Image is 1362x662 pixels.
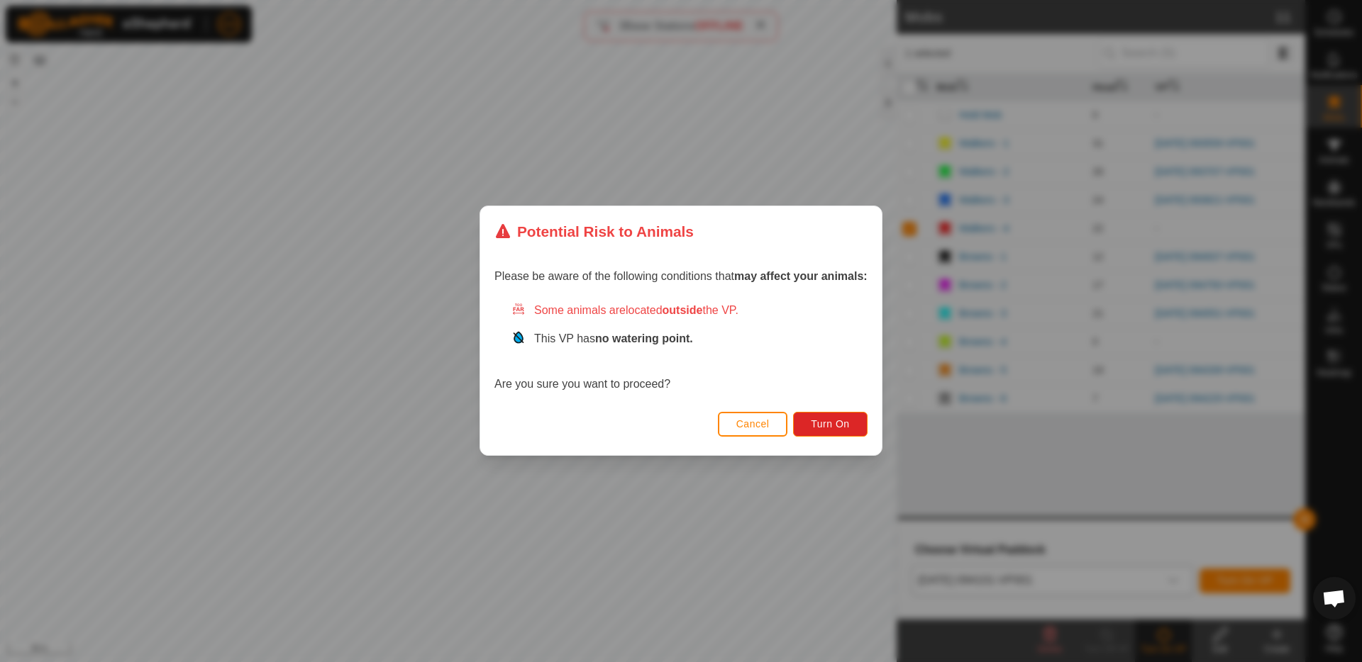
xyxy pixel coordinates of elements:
[718,412,788,437] button: Cancel
[1313,577,1356,619] div: Open chat
[812,419,850,430] span: Turn On
[663,305,703,317] strong: outside
[626,305,738,317] span: located the VP.
[494,303,868,393] div: Are you sure you want to proceed?
[534,333,693,345] span: This VP has
[511,303,868,320] div: Some animals are
[794,412,868,437] button: Turn On
[494,220,694,242] div: Potential Risk to Animals
[734,271,868,283] strong: may affect your animals:
[736,419,770,430] span: Cancel
[595,333,693,345] strong: no watering point.
[494,271,868,283] span: Please be aware of the following conditions that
